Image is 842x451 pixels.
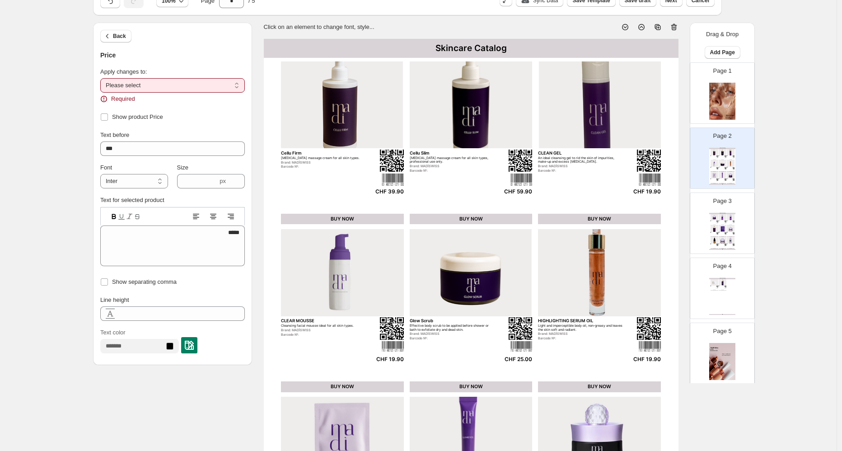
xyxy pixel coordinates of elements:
div: Barcode №: [538,169,622,173]
div: Barcode №: [711,244,716,245]
img: barcode [733,222,734,223]
div: Barcode №: [719,156,724,157]
img: barcode [725,169,726,169]
img: barcode [733,169,734,169]
div: BUY NOW [281,214,404,225]
div: BUY NOW [727,236,734,237]
div: CHF 19.90 [617,188,661,195]
div: LUXE LIFT DAY CREAM [711,221,716,221]
div: Cellu Slim [410,150,494,155]
div: Glow Scrub [719,167,724,168]
div: BUY NOW [719,290,726,291]
img: barcode [717,180,718,181]
img: qrcode [725,221,726,222]
img: barcode [725,245,726,246]
img: primaryImage [538,61,661,149]
div: Cellu Firm [281,150,365,155]
span: Text color [100,329,126,336]
img: primaryImage [719,161,726,167]
img: primaryImage [281,61,404,149]
img: barcode [725,287,726,288]
div: Barcode №: [719,244,724,245]
div: Page 2Skincare CatalogprimaryImageqrcodebarcodeCellu Firm[MEDICAL_DATA] massage cream for all ski... [690,127,755,189]
img: primaryImage [711,173,718,179]
div: Barcode №: [719,233,724,234]
div: Zen Oil [719,286,724,286]
img: barcode [725,180,726,181]
div: [MEDICAL_DATA] massage cream for all skin types. [281,156,365,160]
div: Skincare Catalog [264,39,678,58]
div: BUY NOW [538,381,661,392]
img: qrcode [733,179,734,180]
span: Show product Price [112,113,163,120]
img: primaryImage [711,161,718,167]
img: barcode [725,222,726,223]
img: cover page [709,83,735,120]
div: Barcode №: [719,221,724,222]
div: Cleansing facial mousse ideal for all skin types. [281,324,365,328]
img: qrcode [725,167,726,169]
div: HIGHLIGHTING SERUM OIL [538,318,622,323]
p: Page 3 [713,197,732,206]
div: LUXE AGE DAY & NIGHT CREAM [727,179,732,179]
div: BUY NOW [727,160,734,161]
div: BUY NOW [281,381,404,392]
div: BUY NOW [719,225,726,226]
div: BUY NOW [727,171,734,172]
p: Page 1 [713,66,732,75]
img: primaryImage [410,229,533,316]
div: CHF 39.90 [716,158,718,159]
div: Cellu Slim [719,155,724,156]
div: Light and imperceptible body oil, non-greasy and leaves the skin soft and radiant. [538,324,622,332]
div: CHF 47.90 [732,235,734,235]
div: Barcode №: [711,233,716,234]
div: CHF 4.99 [716,181,718,182]
div: Barcode №: [727,156,732,157]
div: PURE TONIC [711,232,716,233]
div: BUY NOW [711,290,718,291]
div: Brand: MADÌSWISS [538,164,622,169]
img: primaryImage [281,229,404,316]
img: barcode [717,245,718,246]
img: qrcode [725,155,726,157]
span: Required [111,94,135,103]
div: BUY NOW [719,248,726,249]
div: CHF 4.99 [724,235,726,235]
img: barcode [725,157,726,158]
div: BUY NOW [719,160,726,161]
div: CLEAN GEL [538,150,622,155]
img: qrcode [725,244,726,245]
img: cover page [709,343,735,380]
div: [MEDICAL_DATA] massage cream for all skin types, professional use only. [410,156,494,164]
img: primaryImage [727,161,734,167]
p: Page 5 [713,327,732,336]
div: Skincare Catalog [709,213,735,214]
div: Barcode №: [727,221,732,222]
div: Brand: MADÌSWISS [410,164,494,169]
div: Page 5cover page [690,323,755,384]
div: PURIFYING & ENERGIZYING MASK [719,232,724,233]
div: Effective body scrub to be applied before shower or bath to exfoliate dry and dead skin. [410,324,494,332]
div: CHF 25.00 [724,169,726,170]
div: Brand: MADÌSWISS [281,161,365,165]
div: Skincare Catalog | Page undefined [709,249,735,250]
div: Barcode №: [538,337,622,341]
div: CLEAR MOUSSE [711,167,716,168]
div: Skincare Catalog [709,148,735,149]
div: CHF 59.90 [724,158,726,159]
div: Brand: MADÌSWISS [538,332,622,336]
img: primaryImage [719,238,726,244]
p: Page 2 [713,132,732,141]
div: BUY NOW [727,183,734,184]
img: primaryImage [711,238,718,244]
div: BUY NOW [711,248,718,249]
div: Barcode №: [281,165,365,169]
img: primaryImage [727,173,734,179]
img: primaryImage [727,149,734,155]
div: CHF 39.90 [724,223,726,224]
div: HYDRATING & RELAXING MASK [711,179,716,179]
div: LUMIEYES [719,179,724,179]
div: LUXE LIFT FACE SERUM [719,221,724,221]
